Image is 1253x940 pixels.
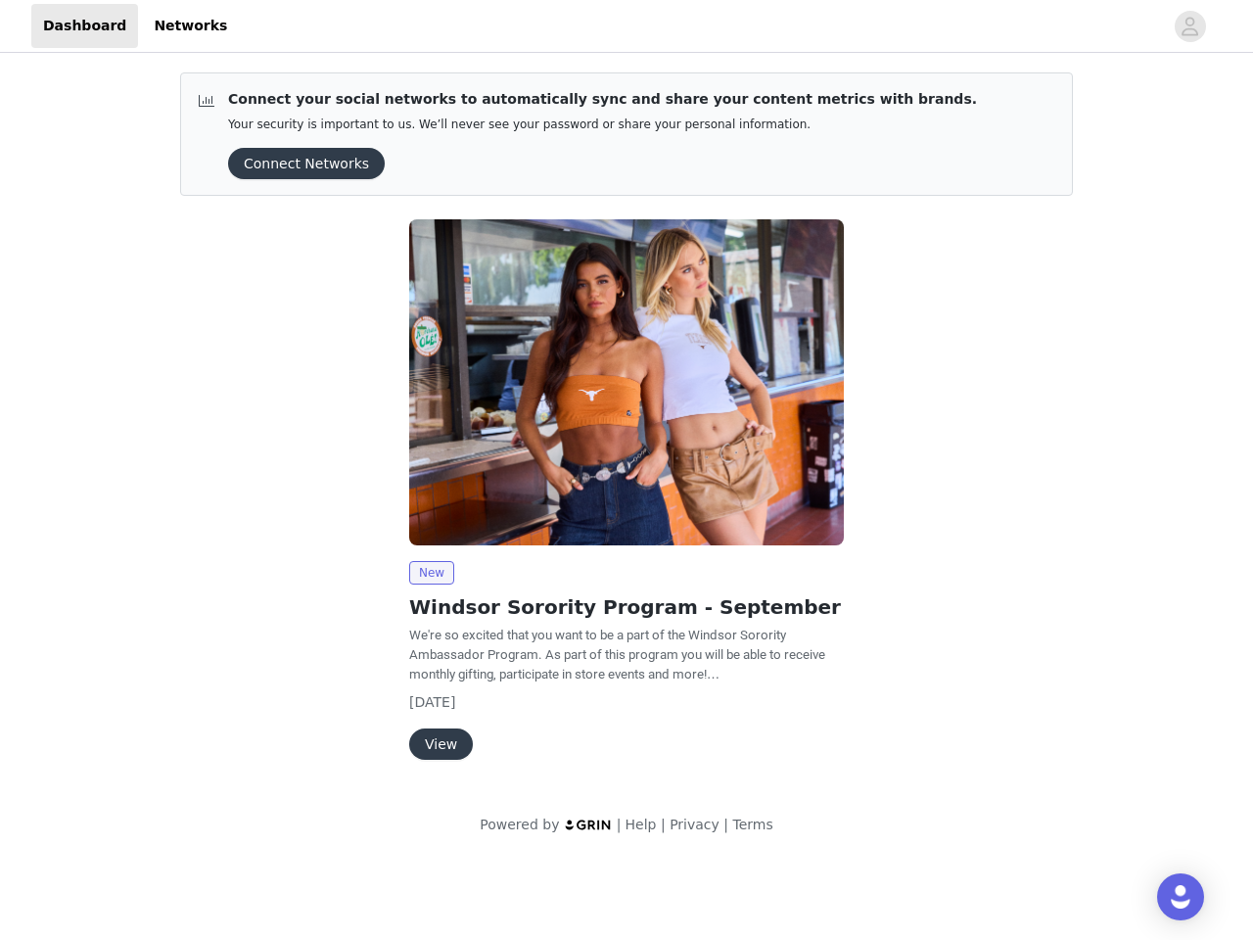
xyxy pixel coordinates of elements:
[409,628,825,681] span: We're so excited that you want to be a part of the Windsor Sorority Ambassador Program. As part o...
[1157,873,1204,920] div: Open Intercom Messenger
[661,817,666,832] span: |
[480,817,559,832] span: Powered by
[228,89,977,110] p: Connect your social networks to automatically sync and share your content metrics with brands.
[409,592,844,622] h2: Windsor Sorority Program - September
[228,148,385,179] button: Connect Networks
[409,737,473,752] a: View
[409,694,455,710] span: [DATE]
[409,219,844,545] img: Windsor
[142,4,239,48] a: Networks
[228,117,977,132] p: Your security is important to us. We’ll never see your password or share your personal information.
[732,817,772,832] a: Terms
[564,819,613,831] img: logo
[670,817,719,832] a: Privacy
[409,728,473,760] button: View
[31,4,138,48] a: Dashboard
[626,817,657,832] a: Help
[409,561,454,585] span: New
[723,817,728,832] span: |
[617,817,622,832] span: |
[1181,11,1199,42] div: avatar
